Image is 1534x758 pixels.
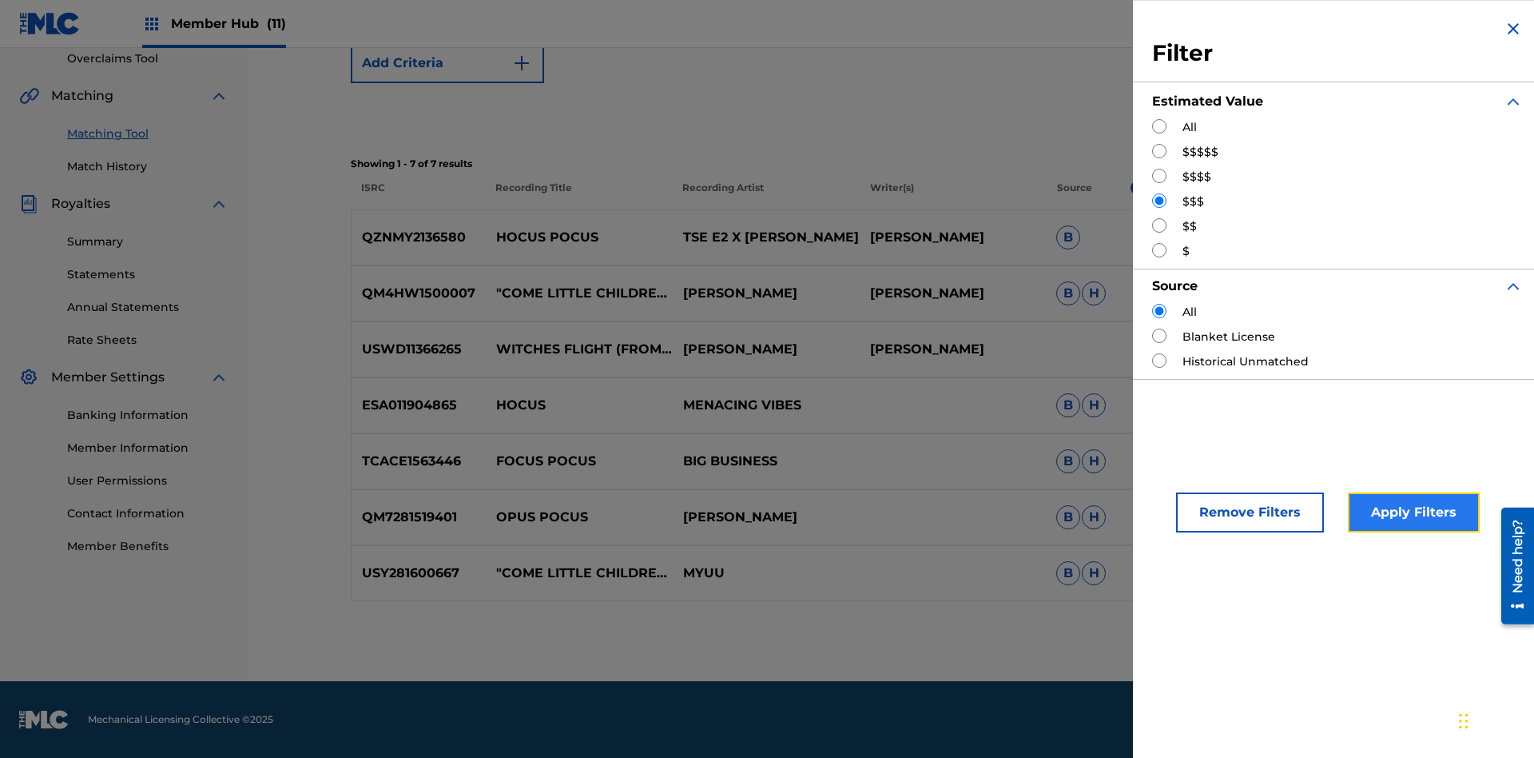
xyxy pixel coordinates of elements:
h3: Filter [1152,39,1523,68]
span: (11) [267,16,286,31]
p: HOCUS POCUS [486,228,673,247]
p: HOCUS [486,396,673,415]
p: QZNMY2136580 [352,228,486,247]
a: Member Benefits [67,538,229,555]
p: QM7281519401 [352,508,486,527]
label: All [1182,304,1197,321]
img: expand [1504,92,1523,111]
button: Apply Filters [1348,493,1480,533]
span: B [1056,393,1080,417]
label: $$$ [1182,193,1204,210]
p: Recording Title [485,181,672,209]
p: USWD11366265 [352,340,486,359]
span: H [1082,505,1106,529]
p: MYUU [672,564,859,583]
p: TSE E2 X [PERSON_NAME] [672,228,859,247]
a: Statements [67,266,229,283]
span: B [1056,449,1080,473]
img: 9d2ae6d4665cec9f34b9.svg [512,54,531,73]
strong: Estimated Value [1152,94,1263,109]
span: Mechanical Licensing Collective © 2025 [88,712,273,727]
a: Annual Statements [67,299,229,316]
img: expand [209,194,229,213]
span: H [1082,281,1106,305]
img: Member Settings [19,368,38,387]
label: $$$$$ [1182,144,1218,161]
button: Add Criteria [351,43,544,83]
p: Showing 1 - 7 of 7 results [351,157,1431,171]
span: Member Settings [51,368,165,387]
p: Source [1057,181,1092,209]
p: TCACE1563446 [352,452,486,471]
label: $$$$ [1182,169,1211,186]
p: BIG BUSINESS [672,452,859,471]
img: expand [209,86,229,106]
p: ISRC [351,181,485,209]
div: Drag [1459,697,1468,745]
label: $ [1182,243,1190,260]
p: MENACING VIBES [672,396,859,415]
a: Rate Sheets [67,332,229,349]
p: [PERSON_NAME] [672,508,859,527]
label: All [1182,119,1197,136]
a: Contact Information [67,505,229,522]
p: [PERSON_NAME] [859,228,1046,247]
p: Writer(s) [859,181,1046,209]
img: Matching [19,86,39,106]
p: QM4HW1500007 [352,284,486,303]
label: $$ [1182,218,1197,235]
span: H [1082,393,1106,417]
button: Remove Filters [1176,493,1324,533]
p: ESA011904865 [352,396,486,415]
iframe: Resource Center [1489,501,1534,632]
span: B [1056,505,1080,529]
p: FOCUS POCUS [486,452,673,471]
label: Historical Unmatched [1182,353,1309,370]
a: Match History [67,158,229,175]
p: USY281600667 [352,564,486,583]
p: Recording Artist [672,181,859,209]
span: H [1082,449,1106,473]
p: [PERSON_NAME] [672,284,859,303]
p: [PERSON_NAME] [859,284,1046,303]
span: Member Hub [171,14,286,33]
a: Overclaims Tool [67,50,229,67]
a: User Permissions [67,473,229,489]
img: Royalties [19,194,38,213]
iframe: Chat Widget [1454,681,1534,758]
a: Summary [67,233,229,250]
strong: Source [1152,278,1198,293]
span: Royalties [51,194,110,213]
span: B [1056,225,1080,249]
span: ? [1131,181,1145,195]
p: "COME LITTLE CHILDREN (FROM ""HOCUS POCUS"") [CHILDREN OF THE NIGHT]" [486,564,673,583]
span: H [1082,561,1106,585]
a: Banking Information [67,407,229,424]
img: expand [1504,277,1523,296]
img: expand [209,368,229,387]
img: close [1504,19,1523,38]
label: Blanket License [1182,329,1275,345]
p: WITCHES FLIGHT (FROM "HOCUS POCUS"/SCORE) [486,340,673,359]
span: Matching [51,86,113,106]
a: Member Information [67,440,229,457]
img: MLC Logo [19,12,81,35]
p: OPUS POCUS [486,508,673,527]
img: Top Rightsholders [142,14,161,34]
p: "COME LITTLE CHILDREN (FROM ""HOCUS POCUS"")" [486,284,673,303]
span: B [1056,281,1080,305]
p: [PERSON_NAME] [859,340,1046,359]
p: [PERSON_NAME] [672,340,859,359]
span: B [1056,561,1080,585]
a: Matching Tool [67,126,229,142]
img: logo [19,710,69,729]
